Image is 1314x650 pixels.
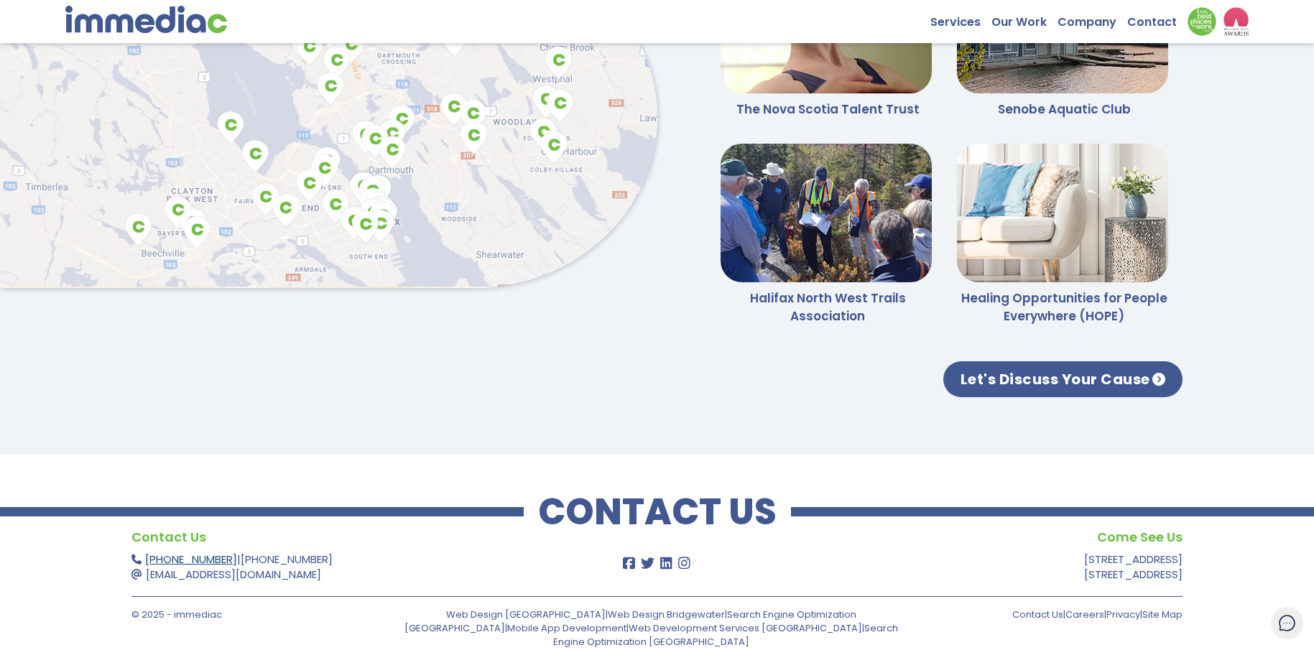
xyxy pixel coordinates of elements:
a: Contact Us [1012,608,1063,621]
a: Our Work [991,7,1058,29]
p: © 2025 - immediac [131,608,384,621]
a: Careers [1065,608,1104,621]
a: Healing Opportunities for People Everywhere (HOPE) [961,289,1167,325]
a: Halifax North West Trails Association [750,289,906,325]
a: [PHONE_NUMBER] [145,552,237,567]
a: Search Engine Optimization [GEOGRAPHIC_DATA] [553,621,898,649]
a: Web Design [GEOGRAPHIC_DATA] [446,608,606,621]
p: | [131,552,559,582]
a: [PHONE_NUMBER] [241,552,333,567]
h4: Come See Us [755,526,1183,548]
img: logo2_wea_nobg.webp [1223,7,1249,36]
h2: CONTACT US [524,498,791,526]
a: Search Engine Optimization [GEOGRAPHIC_DATA] [404,608,856,635]
a: The Nova Scotia Talent Trust [736,101,920,118]
a: Senobe Aquatic Club [998,101,1131,118]
a: Company [1058,7,1127,29]
a: [EMAIL_ADDRESS][DOMAIN_NAME] [146,567,321,582]
a: Mobile App Development [507,621,626,635]
a: Let's Discuss Your Cause [943,361,1183,397]
a: Site Map [1142,608,1183,621]
img: Down [1188,7,1216,36]
img: immediac [65,6,227,33]
a: Privacy [1106,608,1140,621]
a: Contact [1127,7,1188,29]
p: | | | [930,608,1183,621]
a: Web Design Bridgewater [608,608,725,621]
a: [STREET_ADDRESS][STREET_ADDRESS] [1084,552,1183,582]
img: Halifax North West Trails Association [721,144,932,282]
a: Web Development Services [GEOGRAPHIC_DATA] [629,621,862,635]
img: Healing Opportunities for People Everywhere (HOPE) [957,144,1168,282]
h4: Contact Us [131,526,559,548]
p: | | | | | [394,608,910,649]
a: Services [930,7,991,29]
